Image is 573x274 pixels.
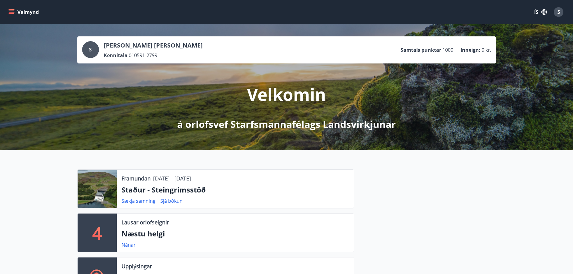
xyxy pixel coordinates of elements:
[482,47,491,53] span: 0 kr.
[122,262,152,270] p: Upplýsingar
[557,9,560,15] span: S
[153,174,191,182] p: [DATE] - [DATE]
[7,7,41,17] button: menu
[122,185,349,195] p: Staður - Steingrímsstöð
[92,221,102,244] p: 4
[122,218,169,226] p: Lausar orlofseignir
[442,47,453,53] span: 1000
[247,83,326,106] p: Velkomin
[551,5,566,19] button: S
[89,46,92,53] span: S
[104,41,203,50] p: [PERSON_NAME] [PERSON_NAME]
[122,174,151,182] p: Framundan
[160,198,183,204] a: Sjá bókun
[401,47,441,53] p: Samtals punktar
[531,7,550,17] button: ÍS
[122,242,136,248] a: Nánar
[129,52,157,59] span: 010591-2799
[461,47,480,53] p: Inneign :
[122,229,349,239] p: Næstu helgi
[104,52,128,59] p: Kennitala
[122,198,156,204] a: Sækja samning
[177,118,396,131] p: á orlofsvef Starfsmannafélags Landsvirkjunar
